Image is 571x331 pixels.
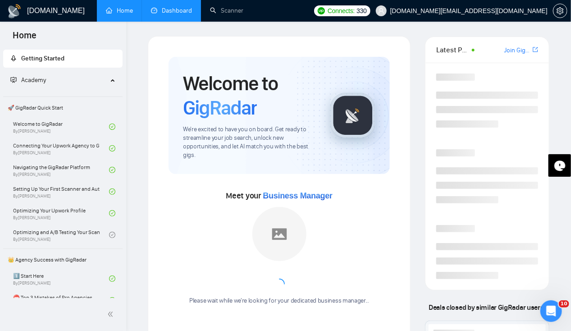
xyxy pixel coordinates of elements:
[553,7,567,14] span: setting
[378,8,384,14] span: user
[328,6,355,16] span: Connects:
[109,167,115,173] span: check-circle
[533,46,538,53] span: export
[252,207,306,261] img: placeholder.png
[5,29,44,48] span: Home
[356,6,366,16] span: 330
[109,145,115,152] span: check-circle
[13,269,109,289] a: 1️⃣ Start HereBy[PERSON_NAME]
[109,210,115,216] span: check-circle
[553,7,567,14] a: setting
[109,188,115,195] span: check-circle
[4,99,122,117] span: 🚀 GigRadar Quick Start
[226,191,333,201] span: Meet your
[330,93,375,138] img: gigradar-logo.png
[183,71,316,120] h1: Welcome to
[425,299,547,315] span: Deals closed by similar GigRadar users
[263,191,333,200] span: Business Manager
[109,297,115,303] span: check-circle
[318,7,325,14] img: upwork-logo.png
[210,7,243,14] a: searchScanner
[10,76,46,84] span: Academy
[109,124,115,130] span: check-circle
[13,138,109,158] a: Connecting Your Upwork Agency to GigRadarBy[PERSON_NAME]
[183,96,257,120] span: GigRadar
[107,310,116,319] span: double-left
[151,7,192,14] a: dashboardDashboard
[13,182,109,202] a: Setting Up Your First Scanner and Auto-BidderBy[PERSON_NAME]
[7,4,22,18] img: logo
[10,77,17,83] span: fund-projection-screen
[540,300,562,322] iframe: Intercom live chat
[10,55,17,61] span: rocket
[13,290,109,310] a: ⛔ Top 3 Mistakes of Pro Agencies
[3,50,123,68] li: Getting Started
[13,225,109,245] a: Optimizing and A/B Testing Your Scanner for Better ResultsBy[PERSON_NAME]
[21,55,64,62] span: Getting Started
[109,232,115,238] span: check-circle
[184,297,375,305] div: Please wait while we're looking for your dedicated business manager...
[109,276,115,282] span: check-circle
[504,46,531,55] a: Join GigRadar Slack Community
[559,300,569,308] span: 10
[106,7,133,14] a: homeHome
[4,251,122,269] span: 👑 Agency Success with GigRadar
[436,44,469,55] span: Latest Posts from the GigRadar Community
[183,125,316,160] span: We're excited to have you on board. Get ready to streamline your job search, unlock new opportuni...
[13,203,109,223] a: Optimizing Your Upwork ProfileBy[PERSON_NAME]
[273,278,285,290] span: loading
[533,46,538,54] a: export
[13,117,109,137] a: Welcome to GigRadarBy[PERSON_NAME]
[13,160,109,180] a: Navigating the GigRadar PlatformBy[PERSON_NAME]
[21,76,46,84] span: Academy
[553,4,567,18] button: setting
